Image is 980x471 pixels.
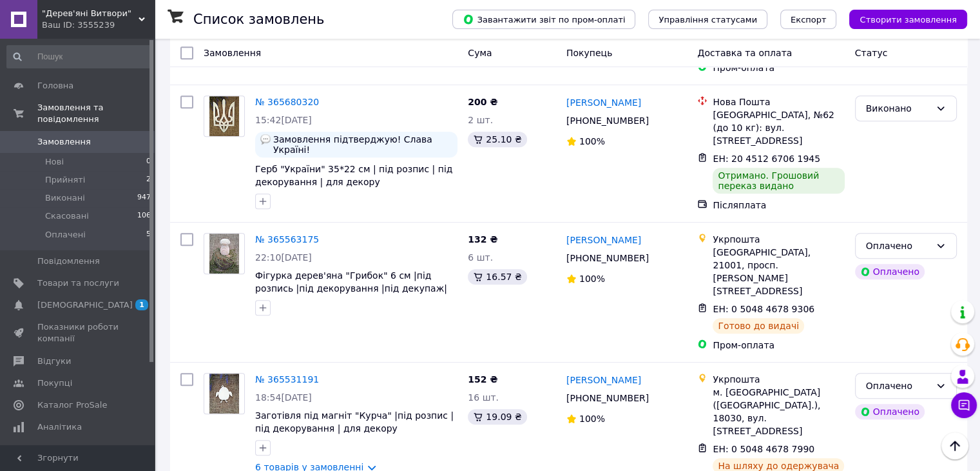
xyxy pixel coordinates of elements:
[37,80,73,92] span: Головна
[37,256,100,267] span: Повідомлення
[137,192,151,204] span: 947
[468,132,526,147] div: 25.10 ₴
[37,299,133,311] span: [DEMOGRAPHIC_DATA]
[255,410,454,434] a: Заготівля під магніт "Курча" |під розпис | під декорування | для декору
[209,374,240,414] img: Фото товару
[780,10,837,29] button: Експорт
[204,48,261,58] span: Замовлення
[468,269,526,285] div: 16.57 ₴
[564,389,651,407] div: [PHONE_NUMBER]
[255,115,312,125] span: 15:42[DATE]
[713,373,844,386] div: Укрпошта
[37,421,82,433] span: Аналітика
[45,174,85,186] span: Прийняті
[713,339,844,352] div: Пром-оплата
[463,14,625,25] span: Завантажити звіт по пром-оплаті
[468,234,497,245] span: 132 ₴
[255,270,447,306] a: Фігурка дерев'яна "Грибок" 6 см |під розпись |під декорування |під декупаж| різьблення|
[273,134,452,155] span: Замовлення підтверджую! Слава Україні!
[42,19,155,31] div: Ваш ID: 3555239
[468,252,493,263] span: 6 шт.
[855,404,925,419] div: Оплачено
[468,48,492,58] span: Cума
[45,210,89,222] span: Скасовані
[42,8,139,19] span: "Дерев'яні Витвори"
[45,192,85,204] span: Виконані
[468,374,497,385] span: 152 ₴
[566,374,641,386] a: [PERSON_NAME]
[37,277,119,289] span: Товари та послуги
[713,154,820,164] span: ЕН: 20 4512 6706 1945
[37,443,119,466] span: Управління сайтом
[836,14,967,24] a: Створити замовлення
[452,10,635,29] button: Завантажити звіт по пром-оплаті
[468,409,526,425] div: 19.09 ₴
[564,249,651,267] div: [PHONE_NUMBER]
[713,61,844,74] div: Пром-оплата
[713,108,844,147] div: [GEOGRAPHIC_DATA], №62 (до 10 кг): вул. [STREET_ADDRESS]
[6,45,152,68] input: Пошук
[255,252,312,263] span: 22:10[DATE]
[255,234,319,245] a: № 365563175
[855,48,888,58] span: Статус
[713,168,844,194] div: Отримано. Грошовий переказ видано
[713,233,844,246] div: Укрпошта
[579,136,605,146] span: 100%
[255,374,319,385] a: № 365531191
[866,379,930,393] div: Оплачено
[658,15,757,25] span: Управління статусами
[146,174,151,186] span: 2
[849,10,967,29] button: Створити замовлення
[713,246,844,297] div: [GEOGRAPHIC_DATA], 21001, просп. [PERSON_NAME][STREET_ADDRESS]
[146,156,151,168] span: 0
[791,15,827,25] span: Експорт
[204,95,245,137] a: Фото товару
[855,264,925,279] div: Оплачено
[579,414,605,424] span: 100%
[137,210,151,222] span: 106
[866,239,930,253] div: Оплачено
[209,234,240,274] img: Фото товару
[37,136,91,148] span: Замовлення
[260,134,271,145] img: :speech_balloon:
[193,12,324,27] h1: Список замовлень
[566,234,641,246] a: [PERSON_NAME]
[648,10,767,29] button: Управління статусами
[866,101,930,115] div: Виконано
[37,377,72,389] span: Покупці
[566,96,641,109] a: [PERSON_NAME]
[204,373,245,414] a: Фото товару
[37,356,71,367] span: Відгуки
[713,318,804,334] div: Готово до видачі
[468,97,497,107] span: 200 ₴
[951,392,977,418] button: Чат з покупцем
[564,112,651,130] div: [PHONE_NUMBER]
[713,304,814,314] span: ЕН: 0 5048 4678 9306
[468,392,499,403] span: 16 шт.
[255,392,312,403] span: 18:54[DATE]
[255,164,452,187] a: Герб "України" 35*22 см | під розпис | під декорування | для декору
[37,399,107,411] span: Каталог ProSale
[566,48,612,58] span: Покупець
[941,432,968,459] button: Наверх
[697,48,792,58] span: Доставка та оплата
[713,444,814,454] span: ЕН: 0 5048 4678 7990
[713,386,844,437] div: м. [GEOGRAPHIC_DATA] ([GEOGRAPHIC_DATA].), 18030, вул. [STREET_ADDRESS]
[37,321,119,345] span: Показники роботи компанії
[146,229,151,241] span: 5
[713,95,844,108] div: Нова Пошта
[135,299,148,310] span: 1
[579,274,605,284] span: 100%
[255,97,319,107] a: № 365680320
[45,156,64,168] span: Нові
[37,102,155,125] span: Замовлення та повідомлення
[860,15,957,25] span: Створити замовлення
[204,233,245,274] a: Фото товару
[713,199,844,212] div: Післяплата
[209,96,240,136] img: Фото товару
[468,115,493,125] span: 2 шт.
[45,229,86,241] span: Оплачені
